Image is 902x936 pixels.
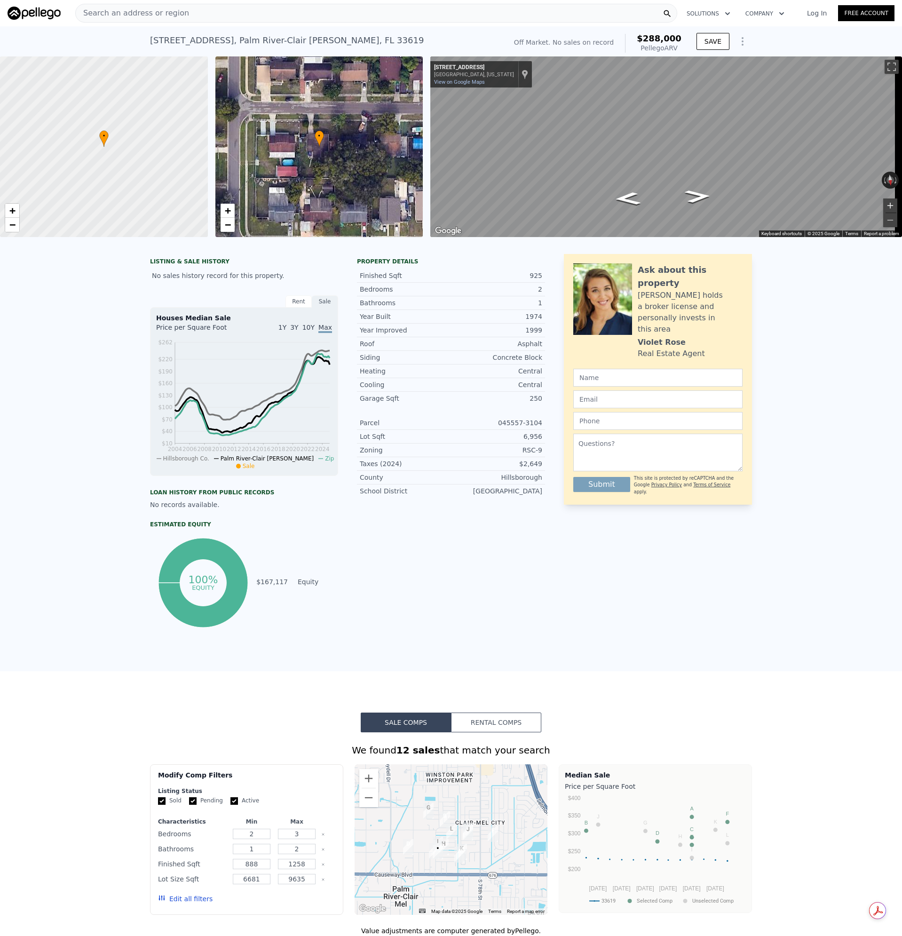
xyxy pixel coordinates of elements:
[451,312,542,321] div: 1974
[446,824,457,840] div: 2027 Balfour Cir
[637,898,673,904] text: Selected Comp
[271,446,285,452] tspan: 2018
[162,416,173,423] tspan: $70
[430,56,902,237] div: Street View
[451,459,542,468] div: $2,649
[597,814,600,819] text: J
[796,8,838,18] a: Log In
[158,787,335,795] div: Listing Status
[321,833,325,836] button: Clear
[434,79,485,85] a: View on Google Maps
[430,56,902,237] div: Map
[158,356,173,363] tspan: $220
[150,926,752,936] div: Value adjustments are computer generated by Pellego .
[679,5,738,22] button: Solutions
[885,60,899,74] button: Toggle fullscreen view
[285,295,312,308] div: Rent
[312,295,338,308] div: Sale
[431,909,483,914] span: Map data ©2025 Google
[761,230,802,237] button: Keyboard shortcuts
[360,394,451,403] div: Garage Sqft
[224,205,230,216] span: +
[256,446,271,452] tspan: 2016
[357,258,545,265] div: Property details
[451,486,542,496] div: [GEOGRAPHIC_DATA]
[360,380,451,389] div: Cooling
[158,842,227,856] div: Bathrooms
[643,820,648,825] text: G
[659,885,677,892] text: [DATE]
[192,584,214,591] tspan: equity
[565,780,746,793] div: Price per Square Foot
[637,43,681,53] div: Pellego ARV
[488,826,498,842] div: 2017 Waikiki Way
[158,770,335,787] div: Modify Comp Filters
[683,885,701,892] text: [DATE]
[221,218,235,232] a: Zoom out
[243,463,255,469] span: Sale
[433,225,464,237] a: Open this area in Google Maps (opens a new window)
[360,459,451,468] div: Taxes (2024)
[882,172,887,189] button: Rotate counterclockwise
[568,848,581,855] text: $250
[158,404,173,411] tspan: $100
[158,797,182,805] label: Sold
[150,521,338,528] div: Estimated Equity
[573,477,630,492] button: Submit
[221,204,235,218] a: Zoom in
[423,803,434,819] div: 1710 Hartley Rd
[357,903,388,915] a: Open this area in Google Maps (opens a new window)
[230,797,259,805] label: Active
[158,873,227,886] div: Lot Size Sqft
[565,793,746,911] div: A chart.
[451,366,542,376] div: Central
[158,894,213,904] button: Edit all filters
[637,33,681,43] span: $288,000
[9,205,16,216] span: +
[321,848,325,851] button: Clear
[360,285,451,294] div: Bedrooms
[638,348,705,359] div: Real Estate Agent
[321,878,325,881] button: Clear
[290,324,298,331] span: 3Y
[302,324,315,331] span: 10Y
[9,219,16,230] span: −
[451,473,542,482] div: Hillsborough
[360,298,451,308] div: Bathrooms
[396,745,440,756] strong: 12 sales
[158,380,173,387] tspan: $160
[361,713,451,732] button: Sale Comps
[189,797,197,805] input: Pending
[451,713,541,732] button: Rental Comps
[301,446,315,452] tspan: 2022
[434,64,514,71] div: [STREET_ADDRESS]
[451,298,542,308] div: 1
[158,392,173,399] tspan: $130
[360,353,451,362] div: Siding
[451,285,542,294] div: 2
[488,909,501,914] a: Terms (opens in new tab)
[613,885,631,892] text: [DATE]
[182,446,197,452] tspan: 2006
[573,390,743,408] input: Email
[690,826,694,832] text: C
[883,213,897,227] button: Zoom out
[864,231,899,236] a: Report a problem
[231,818,272,825] div: Min
[188,574,218,586] tspan: 100%
[638,337,686,348] div: Violet Rose
[463,825,473,841] div: 7412 Patrician Pl
[429,843,439,859] div: 2409 S 70th St
[573,369,743,387] input: Name
[224,219,230,230] span: −
[360,432,451,441] div: Lot Sqft
[241,446,256,452] tspan: 2014
[451,418,542,428] div: 045557-3104
[604,189,652,208] path: Go East, S Sandhurst Dr
[433,843,443,859] div: 7003 Sandhurst Dr
[156,323,244,338] div: Price per Square Foot
[733,32,752,51] button: Show Options
[636,885,654,892] text: [DATE]
[158,818,227,825] div: Characteristics
[315,132,324,140] span: •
